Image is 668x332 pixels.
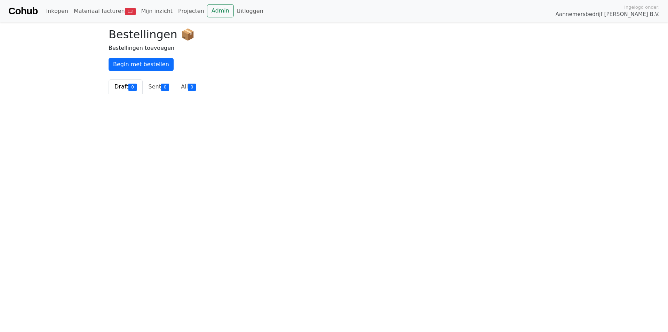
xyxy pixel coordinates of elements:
span: Ingelogd onder: [624,4,660,10]
a: Uitloggen [234,4,266,18]
a: Mijn inzicht [138,4,176,18]
a: Begin met bestellen [109,58,174,71]
a: Materiaal facturen13 [71,4,138,18]
a: All0 [175,79,202,94]
div: 0 [188,84,196,91]
span: Aannemersbedrijf [PERSON_NAME] B.V. [555,10,660,18]
div: 0 [161,84,169,91]
a: Admin [207,4,234,17]
h2: Bestellingen 📦 [109,28,559,41]
a: Projecten [175,4,207,18]
a: Inkopen [43,4,71,18]
p: Bestellingen toevoegen [109,44,559,52]
span: 13 [125,8,136,15]
a: Sent0 [143,79,175,94]
a: Cohub [8,3,38,20]
div: 0 [128,84,136,91]
a: Draft0 [109,79,143,94]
